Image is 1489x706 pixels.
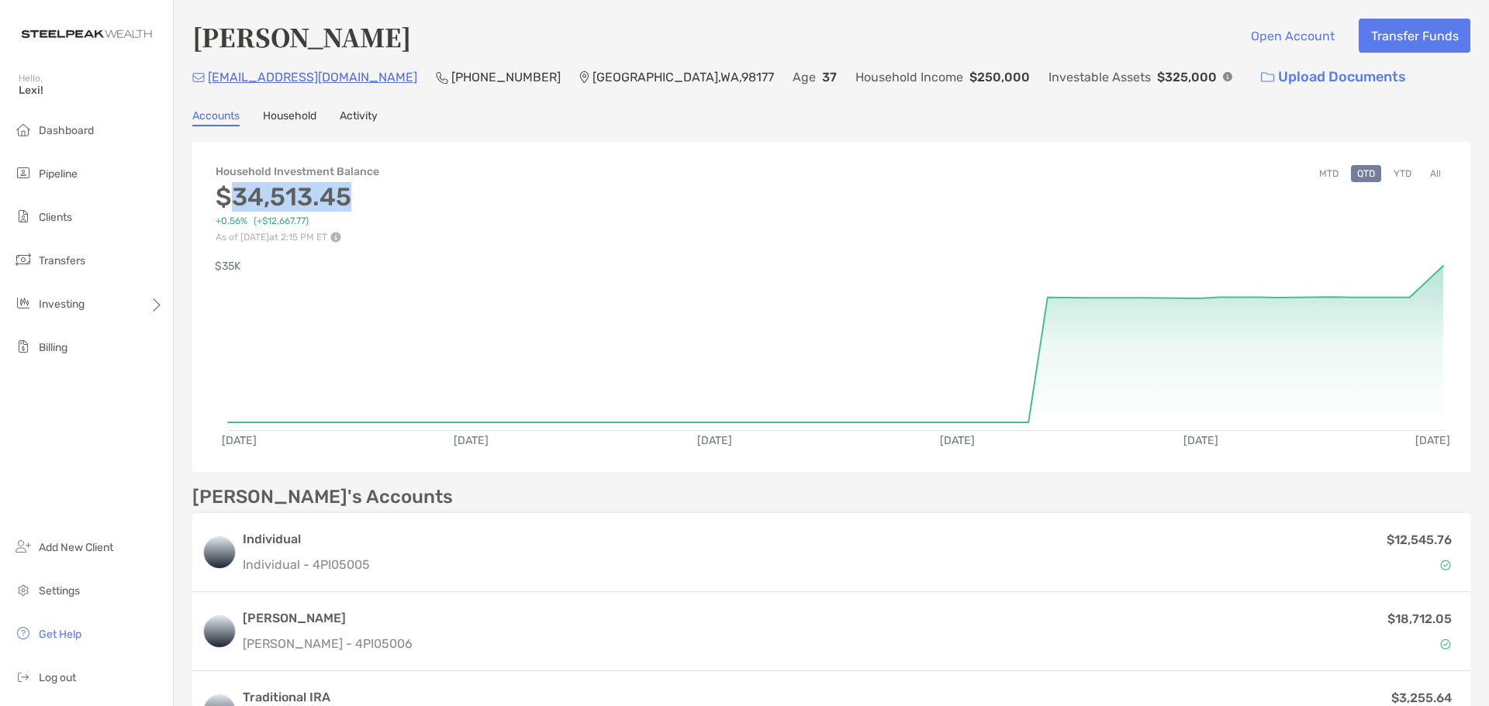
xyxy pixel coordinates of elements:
span: Lexi! [19,84,164,97]
p: Household Income [855,67,963,87]
h4: Household Investment Balance [216,165,379,178]
p: $18,712.05 [1387,609,1452,629]
img: Info Icon [1223,72,1232,81]
a: Accounts [192,109,240,126]
span: Transfers [39,254,85,267]
p: $250,000 [969,67,1030,87]
p: [PERSON_NAME]'s Accounts [192,487,453,507]
span: Settings [39,584,80,598]
span: +0.56% [216,215,247,227]
h3: $34,513.45 [216,182,379,212]
img: transfers icon [14,250,33,269]
p: [EMAIL_ADDRESS][DOMAIN_NAME] [208,67,417,87]
img: get-help icon [14,624,33,642]
span: ( +$12,667.77 ) [254,215,309,227]
button: MTD [1313,165,1345,182]
img: Phone Icon [436,71,448,84]
button: Transfer Funds [1359,19,1470,53]
p: $12,545.76 [1387,530,1452,549]
span: Add New Client [39,541,113,554]
text: [DATE] [454,434,489,447]
img: pipeline icon [14,164,33,182]
text: [DATE] [697,434,732,447]
img: billing icon [14,337,33,356]
span: Clients [39,211,72,224]
img: settings icon [14,580,33,599]
span: Get Help [39,628,81,641]
img: clients icon [14,207,33,226]
img: Account Status icon [1440,560,1451,570]
button: YTD [1387,165,1418,182]
h4: [PERSON_NAME] [192,19,411,54]
img: Location Icon [579,71,589,84]
span: Investing [39,298,85,311]
a: Household [263,109,316,126]
text: [DATE] [1415,434,1450,447]
p: Age [793,67,816,87]
p: As of [DATE] at 2:15 PM ET [216,232,379,243]
p: [GEOGRAPHIC_DATA] , WA , 98177 [592,67,774,87]
img: Performance Info [330,232,341,243]
text: [DATE] [940,434,975,447]
img: logout icon [14,667,33,686]
img: Account Status icon [1440,639,1451,649]
img: investing icon [14,294,33,312]
span: Pipeline [39,167,78,181]
p: [PERSON_NAME] - 4PI05006 [243,634,413,653]
p: Investable Assets [1049,67,1151,87]
button: Open Account [1239,19,1346,53]
img: add_new_client icon [14,537,33,556]
text: [DATE] [222,434,257,447]
text: $35K [215,260,241,273]
span: Billing [39,341,67,354]
img: button icon [1261,72,1274,83]
p: [PHONE_NUMBER] [451,67,561,87]
p: $325,000 [1157,67,1217,87]
a: Activity [340,109,378,126]
text: [DATE] [1183,434,1218,447]
span: Dashboard [39,124,94,137]
img: Zoe Logo [19,6,154,62]
img: dashboard icon [14,120,33,139]
img: Email Icon [192,73,205,82]
img: logo account [204,537,235,568]
span: Log out [39,671,76,684]
img: logo account [204,616,235,647]
button: All [1424,165,1447,182]
p: 37 [822,67,837,87]
h3: Individual [243,530,370,549]
button: QTD [1351,165,1381,182]
p: Individual - 4PI05005 [243,555,370,574]
a: Upload Documents [1251,60,1416,94]
h3: [PERSON_NAME] [243,609,413,628]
